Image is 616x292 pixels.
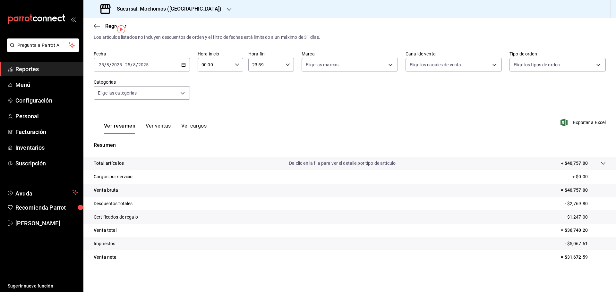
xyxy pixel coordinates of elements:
[509,52,606,56] label: Tipo de orden
[104,62,106,67] span: /
[7,38,79,52] button: Pregunta a Parrot AI
[94,141,606,149] p: Resumen
[562,119,606,126] button: Exportar a Excel
[94,160,124,167] p: Total artículos
[406,52,502,56] label: Canal de venta
[71,17,76,22] button: open_drawer_menu
[198,52,243,56] label: Hora inicio
[15,112,78,121] span: Personal
[94,52,190,56] label: Fecha
[565,240,606,247] p: - $5,067.61
[94,187,118,194] p: Venta bruta
[125,62,131,67] input: --
[15,96,78,105] span: Configuración
[15,128,78,136] span: Facturación
[123,62,124,67] span: -
[561,160,588,167] p: + $40,757.00
[94,23,126,29] button: Regresar
[15,188,70,196] span: Ayuda
[109,62,111,67] span: /
[94,34,606,41] div: Los artículos listados no incluyen descuentos de orden y el filtro de fechas está limitado a un m...
[98,62,104,67] input: --
[514,62,560,68] span: Elige los tipos de orden
[565,200,606,207] p: - $2,769.80
[138,62,149,67] input: ----
[136,62,138,67] span: /
[306,62,338,68] span: Elige las marcas
[302,52,398,56] label: Marca
[104,123,135,134] button: Ver resumen
[146,123,171,134] button: Ver ventas
[565,214,606,221] p: - $1,247.00
[15,80,78,89] span: Menú
[17,42,69,49] span: Pregunta a Parrot AI
[94,240,115,247] p: Impuestos
[15,219,78,228] span: [PERSON_NAME]
[572,173,606,180] p: + $0.00
[94,254,116,261] p: Venta neta
[94,227,117,234] p: Venta total
[561,187,606,194] p: = $40,757.00
[105,23,126,29] span: Regresar
[15,159,78,168] span: Suscripción
[561,254,606,261] p: = $31,672.59
[4,46,79,53] a: Pregunta a Parrot AI
[8,283,78,289] span: Sugerir nueva función
[181,123,207,134] button: Ver cargos
[117,25,125,33] img: Tooltip marker
[104,123,207,134] div: navigation tabs
[133,62,136,67] input: --
[561,227,606,234] p: = $36,740.20
[111,62,122,67] input: ----
[410,62,461,68] span: Elige los canales de venta
[106,62,109,67] input: --
[15,65,78,73] span: Reportes
[15,203,78,212] span: Recomienda Parrot
[94,80,190,84] label: Categorías
[94,173,133,180] p: Cargos por servicio
[112,5,221,13] h3: Sucursal: Mochomos ([GEOGRAPHIC_DATA])
[94,214,138,221] p: Certificados de regalo
[248,52,294,56] label: Hora fin
[15,143,78,152] span: Inventarios
[94,200,133,207] p: Descuentos totales
[98,90,137,96] span: Elige las categorías
[289,160,396,167] p: Da clic en la fila para ver el detalle por tipo de artículo
[131,62,133,67] span: /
